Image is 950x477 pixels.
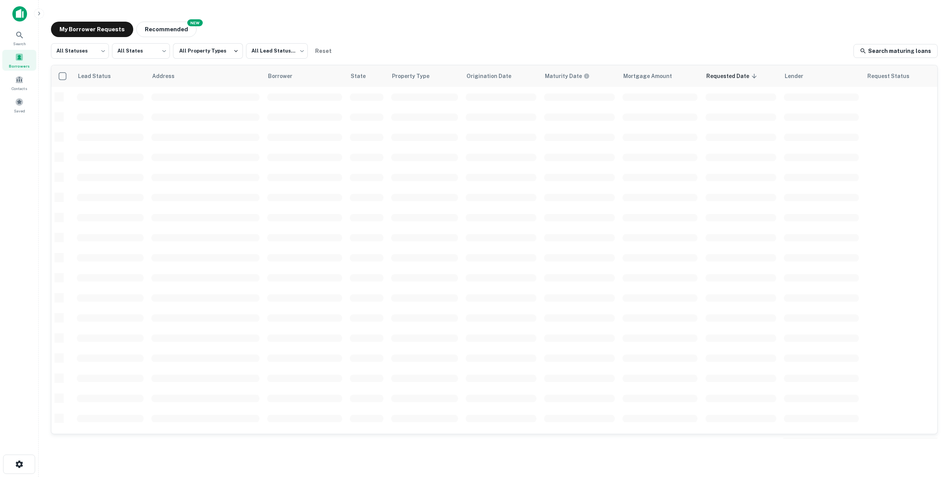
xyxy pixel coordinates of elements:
[467,71,521,81] span: Origination Date
[2,95,36,115] a: Saved
[911,415,950,452] iframe: Chat Widget
[853,44,938,58] a: Search maturing loans
[51,41,109,61] div: All Statuses
[706,71,759,81] span: Requested Date
[187,19,203,26] div: NEW
[51,22,133,37] button: My Borrower Requests
[173,43,243,59] button: All Property Types
[867,71,920,81] span: Request Status
[545,72,582,80] h6: Maturity Date
[12,85,27,92] span: Contacts
[136,22,197,37] button: Recommended
[545,72,600,80] span: Maturity dates displayed may be estimated. Please contact the lender for the most accurate maturi...
[2,72,36,93] a: Contacts
[2,50,36,71] a: Borrowers
[13,41,26,47] span: Search
[73,65,148,87] th: Lead Status
[14,108,25,114] span: Saved
[351,71,376,81] span: State
[2,27,36,48] a: Search
[112,41,170,61] div: All States
[619,65,701,87] th: Mortgage Amount
[148,65,263,87] th: Address
[623,71,682,81] span: Mortgage Amount
[540,65,619,87] th: Maturity dates displayed may be estimated. Please contact the lender for the most accurate maturi...
[545,72,590,80] div: Maturity dates displayed may be estimated. Please contact the lender for the most accurate maturi...
[392,71,439,81] span: Property Type
[78,71,121,81] span: Lead Status
[346,65,387,87] th: State
[387,65,462,87] th: Property Type
[9,63,30,69] span: Borrowers
[12,6,27,22] img: capitalize-icon.png
[462,65,540,87] th: Origination Date
[780,65,863,87] th: Lender
[785,71,813,81] span: Lender
[268,71,302,81] span: Borrower
[152,71,185,81] span: Address
[863,65,937,87] th: Request Status
[263,65,346,87] th: Borrower
[702,65,780,87] th: Requested Date
[311,43,336,59] button: Reset
[246,41,308,61] div: All Lead Statuses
